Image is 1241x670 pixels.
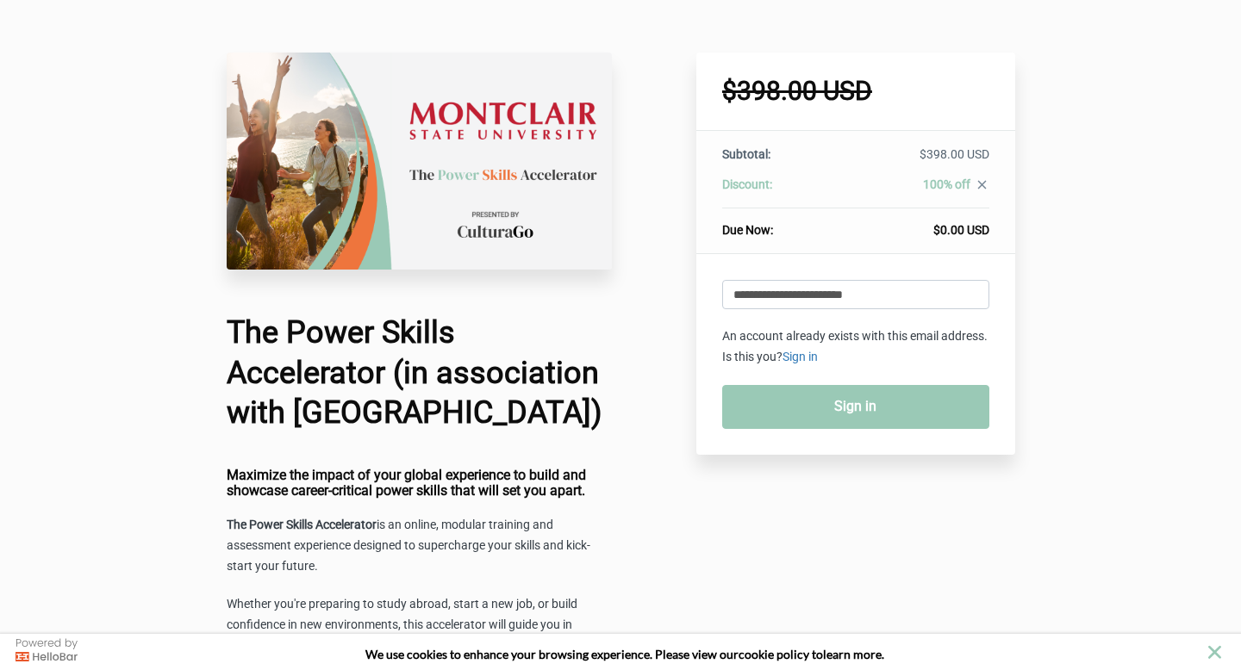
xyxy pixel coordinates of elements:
[722,326,989,368] p: An account already exists with this email address. Is this you?
[812,647,823,661] strong: to
[739,647,809,661] a: cookie policy
[227,515,613,577] p: is an online, modular training and assessment experience designed to supercharge your skills and ...
[923,177,970,191] span: 100% off
[933,223,989,237] span: $0.00 USD
[783,350,818,363] a: Sign in
[227,468,613,498] h4: Maximize the impact of your global experience to build and showcase career-critical power skills ...
[834,146,988,176] td: $398.00 USD
[227,518,377,531] strong: The Power Skills Accelerator
[722,78,989,104] h1: $398.00 USD
[227,313,613,433] h1: The Power Skills Accelerator (in association with [GEOGRAPHIC_DATA])
[823,647,884,661] span: learn more.
[970,177,989,196] a: close
[722,385,989,429] a: Sign in
[365,647,739,661] span: We use cookies to enhance your browsing experience. Please view our
[722,147,770,161] span: Subtotal:
[975,177,989,192] i: close
[1204,642,1225,663] button: close
[227,594,613,656] p: Whether you're preparing to study abroad, start a new job, or build confidence in new environment...
[227,53,613,270] img: 22c75da-26a4-67b4-fa6d-d7146dedb322_Montclair.png
[722,208,834,239] th: Due Now:
[722,176,834,208] th: Discount:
